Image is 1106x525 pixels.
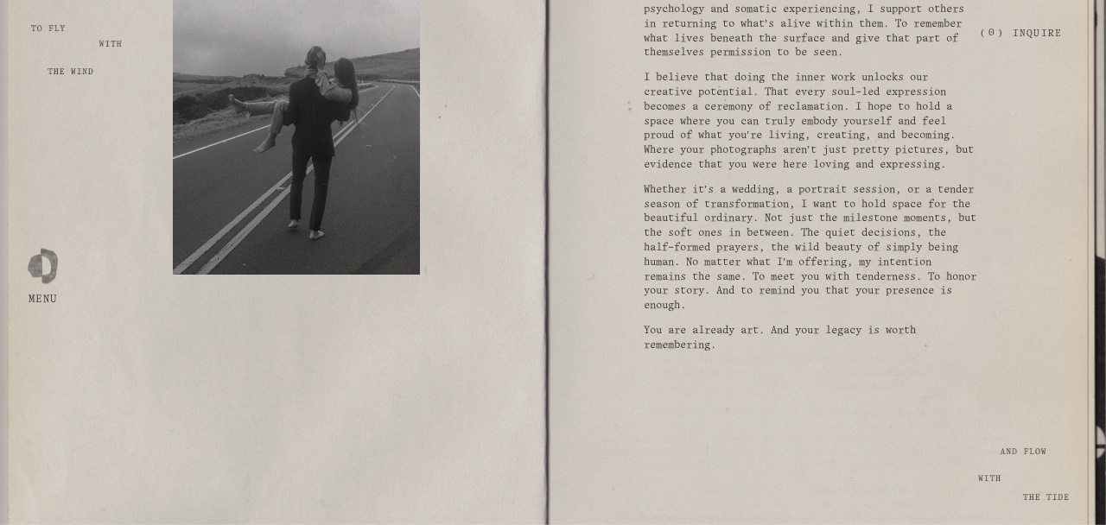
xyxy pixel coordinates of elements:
p: You are already art. And your legacy is worth remembering. [644,324,976,353]
a: Inquire [1013,19,1062,49]
span: ) [999,28,1002,37]
a: 0 items in cart [981,27,1001,40]
p: Whether it’s a wedding, a portrait session, or a tender season of transformation, I want to hold ... [644,183,976,313]
span: 0 [988,28,995,37]
p: I believe that doing the inner work unlocks our creative potential. That every soul-led expressio... [644,71,976,173]
span: ( [981,28,984,37]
